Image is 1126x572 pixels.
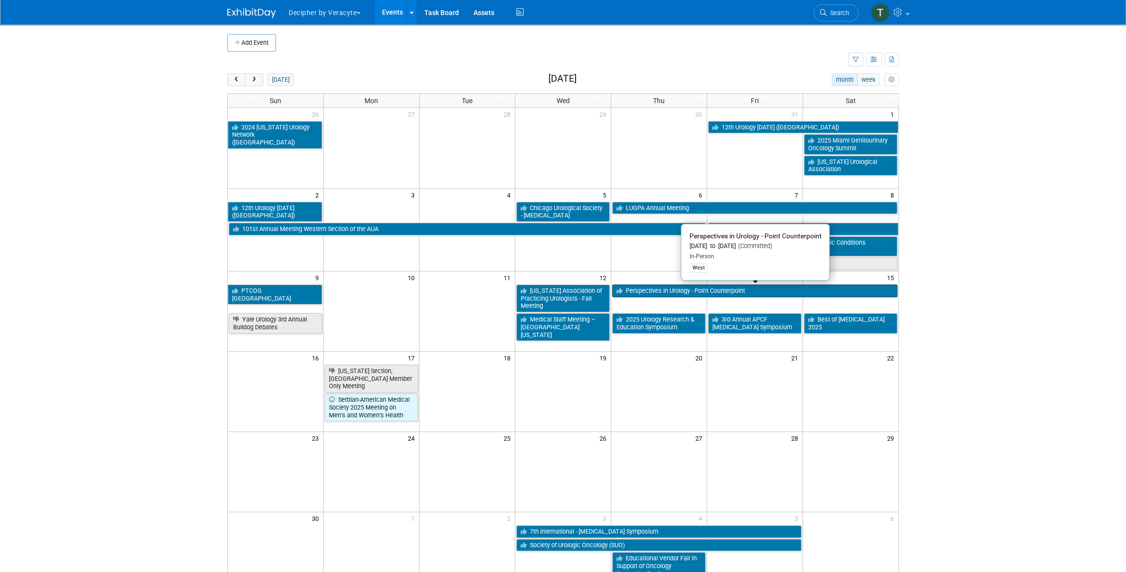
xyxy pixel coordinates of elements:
a: 12th Urology [DATE] ([GEOGRAPHIC_DATA]) [708,121,898,134]
a: PTCOG [GEOGRAPHIC_DATA] [228,285,322,304]
span: 22 [886,352,898,364]
span: 7 [794,189,802,201]
span: Sun [270,97,281,105]
i: Personalize Calendar [888,77,894,83]
button: myCustomButton [884,73,899,86]
button: month [832,73,857,86]
span: 16 [311,352,323,364]
span: 8 [890,189,898,201]
button: next [245,73,263,86]
span: Tue [462,97,472,105]
span: 23 [311,432,323,444]
a: 2025 Urology Research & Education Symposium [612,313,706,333]
span: 17 [407,352,419,364]
a: [US_STATE] Section, [GEOGRAPHIC_DATA] Member Only Meeting [325,365,418,393]
a: Medical Staff Meeting – [GEOGRAPHIC_DATA][US_STATE] [516,313,610,341]
span: 10 [407,271,419,284]
span: 30 [311,512,323,524]
a: 2025 Miami Genitourinary Oncology Summit [804,134,897,154]
span: 27 [407,108,419,120]
a: LUGPA Annual Meeting [612,202,897,214]
a: Search [814,4,858,21]
a: 2024 [US_STATE] Urology Network ([GEOGRAPHIC_DATA]) [228,121,322,149]
span: 19 [599,352,611,364]
img: Tony Alvarado [871,3,890,22]
span: 26 [311,108,323,120]
span: 29 [599,108,611,120]
span: 21 [790,352,802,364]
span: Search [827,9,849,17]
span: 27 [694,432,707,444]
span: Wed [556,97,569,105]
button: week [857,73,879,86]
span: (Committed) [735,242,772,250]
span: Sat [845,97,855,105]
span: 29 [886,432,898,444]
span: Mon [364,97,378,105]
a: Best of [MEDICAL_DATA] 2025 [804,313,897,333]
h2: [DATE] [548,73,577,84]
span: 4 [698,512,707,524]
span: 25 [503,432,515,444]
span: Thu [653,97,665,105]
span: 5 [602,189,611,201]
span: 30 [694,108,707,120]
div: West [689,264,708,272]
span: 20 [694,352,707,364]
span: 28 [790,432,802,444]
div: [DATE] to [DATE] [689,242,821,250]
span: 3 [602,512,611,524]
a: Perspectives in Urology - Point Counterpoint [612,285,897,297]
span: 15 [886,271,898,284]
a: Yale Urology 3rd Annual Bulldog Debates [229,313,322,333]
a: Chicago Urological Society - [MEDICAL_DATA] [516,202,610,222]
a: 12th Urology [DATE] ([GEOGRAPHIC_DATA]) [228,202,322,222]
span: Perspectives in Urology - Point Counterpoint [689,232,821,240]
span: 1 [410,512,419,524]
a: 101st Annual Meeting Western Section of the AUA [229,223,706,235]
span: 6 [698,189,707,201]
span: 5 [794,512,802,524]
span: 6 [890,512,898,524]
a: 3rd Annual APCF [MEDICAL_DATA] Symposium [708,313,801,333]
button: [DATE] [268,73,293,86]
span: 24 [407,432,419,444]
a: Serbian-American Medical Society 2025 Meeting on Men’s and Women’s Health [325,393,418,421]
span: 31 [790,108,802,120]
span: 2 [506,512,515,524]
span: 4 [506,189,515,201]
span: 28 [503,108,515,120]
span: In-Person [689,253,714,260]
a: Society of Urologic Oncology (SUO) [516,539,801,552]
img: ExhibitDay [227,8,276,18]
span: 2 [314,189,323,201]
span: 3 [410,189,419,201]
button: Add Event [227,34,276,52]
span: 26 [599,432,611,444]
a: 7th international - [MEDICAL_DATA] Symposium [516,525,801,538]
span: 9 [314,271,323,284]
span: 1 [890,108,898,120]
span: 18 [503,352,515,364]
span: Fri [751,97,759,105]
a: [US_STATE] Urological Association [804,156,897,176]
button: prev [227,73,245,86]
